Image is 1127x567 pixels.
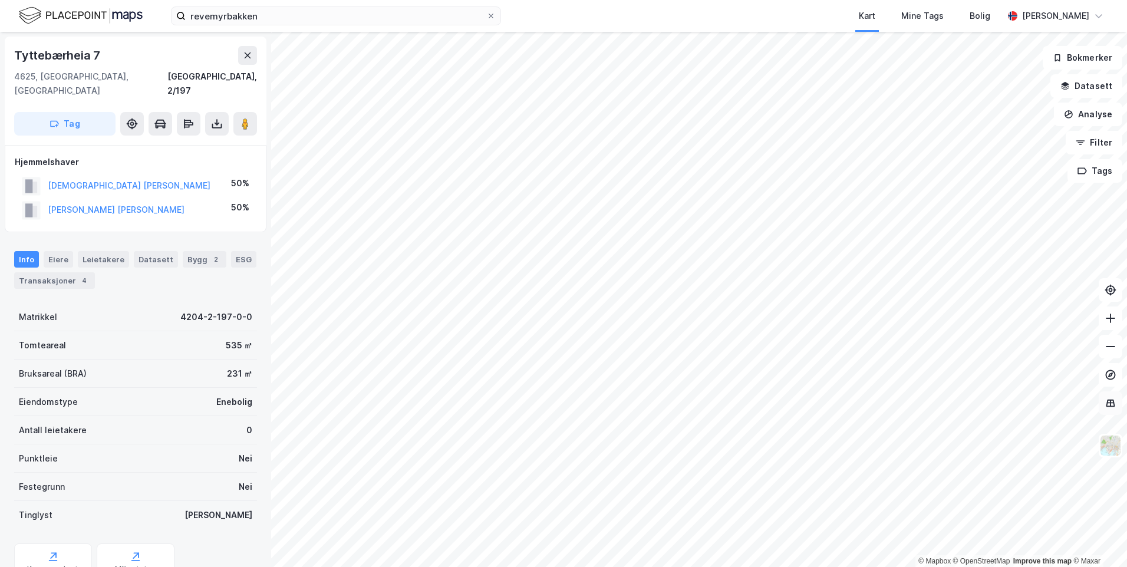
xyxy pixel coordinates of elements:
div: [GEOGRAPHIC_DATA], 2/197 [167,70,257,98]
div: Datasett [134,251,178,268]
div: 231 ㎡ [227,367,252,381]
button: Bokmerker [1043,46,1122,70]
div: Bygg [183,251,226,268]
img: Z [1099,434,1122,457]
div: 4204-2-197-0-0 [180,310,252,324]
div: Bolig [970,9,990,23]
div: 50% [231,176,249,190]
div: Leietakere [78,251,129,268]
div: Info [14,251,39,268]
div: Tinglyst [19,508,52,522]
div: Hjemmelshaver [15,155,256,169]
div: Bruksareal (BRA) [19,367,87,381]
div: 0 [246,423,252,437]
div: Punktleie [19,451,58,466]
a: Mapbox [918,557,951,565]
div: [PERSON_NAME] [1022,9,1089,23]
button: Tag [14,112,116,136]
div: Tyttebærheia 7 [14,46,103,65]
div: 2 [210,253,222,265]
button: Tags [1067,159,1122,183]
div: [PERSON_NAME] [184,508,252,522]
button: Datasett [1050,74,1122,98]
iframe: Chat Widget [1068,510,1127,567]
div: Transaksjoner [14,272,95,289]
div: Antall leietakere [19,423,87,437]
a: OpenStreetMap [953,557,1010,565]
div: Nei [239,480,252,494]
img: logo.f888ab2527a4732fd821a326f86c7f29.svg [19,5,143,26]
div: Nei [239,451,252,466]
div: Mine Tags [901,9,944,23]
div: 4 [78,275,90,286]
div: Kart [859,9,875,23]
div: Kontrollprogram for chat [1068,510,1127,567]
div: ESG [231,251,256,268]
div: 50% [231,200,249,215]
div: Enebolig [216,395,252,409]
div: 4625, [GEOGRAPHIC_DATA], [GEOGRAPHIC_DATA] [14,70,167,98]
div: Matrikkel [19,310,57,324]
input: Søk på adresse, matrikkel, gårdeiere, leietakere eller personer [186,7,486,25]
div: Eiere [44,251,73,268]
div: Eiendomstype [19,395,78,409]
div: Festegrunn [19,480,65,494]
a: Improve this map [1013,557,1072,565]
button: Analyse [1054,103,1122,126]
div: Tomteareal [19,338,66,352]
button: Filter [1066,131,1122,154]
div: 535 ㎡ [226,338,252,352]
